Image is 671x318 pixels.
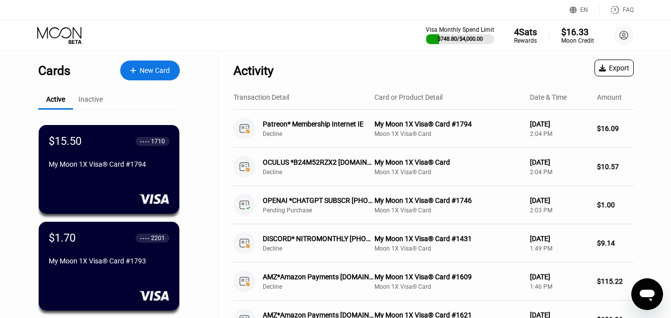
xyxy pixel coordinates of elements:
[233,64,274,78] div: Activity
[374,130,522,137] div: Moon 1X Visa® Card
[140,66,170,75] div: New Card
[530,283,589,290] div: 1:46 PM
[597,277,634,285] div: $115.22
[530,245,589,252] div: 1:49 PM
[263,283,382,290] div: Decline
[595,60,634,76] div: Export
[233,93,289,101] div: Transaction Detail
[599,64,629,72] div: Export
[530,235,589,243] div: [DATE]
[46,95,65,103] div: Active
[514,27,537,44] div: 4SatsRewards
[530,93,567,101] div: Date & Time
[233,148,634,186] div: OCULUS *B24M52RZX2 [DOMAIN_NAME] IEDeclineMy Moon 1X Visa® CardMoon 1X Visa® Card[DATE]2:04 PM$10.57
[570,5,600,15] div: EN
[374,273,522,281] div: My Moon 1X Visa® Card #1609
[514,37,537,44] div: Rewards
[39,125,179,214] div: $15.50● ● ● ●1710My Moon 1X Visa® Card #1794
[374,196,522,204] div: My Moon 1X Visa® Card #1746
[263,235,374,243] div: DISCORD* NITROMONTHLY [PHONE_NUMBER] US
[514,27,537,37] div: 4 Sats
[374,169,522,176] div: Moon 1X Visa® Card
[49,257,169,265] div: My Moon 1X Visa® Card #1793
[233,110,634,148] div: Patreon* Membership Internet IEDeclineMy Moon 1X Visa® Card #1794Moon 1X Visa® Card[DATE]2:04 PM$...
[233,262,634,301] div: AMZ*Amazon Payments [DOMAIN_NAME][URL]DeclineMy Moon 1X Visa® Card #1609Moon 1X Visa® Card[DATE]1...
[374,245,522,252] div: Moon 1X Visa® Card
[263,169,382,176] div: Decline
[49,160,169,168] div: My Moon 1X Visa® Card #1794
[49,135,81,147] div: $15.50
[561,27,594,37] div: $16.33
[438,36,483,42] div: $748.80 / $4,000.00
[597,163,634,171] div: $10.57
[140,237,149,240] div: ● ● ● ●
[263,120,374,128] div: Patreon* Membership Internet IE
[530,207,589,214] div: 2:03 PM
[233,186,634,224] div: OPENAI *CHATGPT SUBSCR [PHONE_NUMBER] USPending PurchaseMy Moon 1X Visa® Card #1746Moon 1X Visa® ...
[374,235,522,243] div: My Moon 1X Visa® Card #1431
[374,120,522,128] div: My Moon 1X Visa® Card #1794
[530,273,589,281] div: [DATE]
[530,120,589,128] div: [DATE]
[623,6,634,13] div: FAQ
[151,235,165,242] div: 2201
[151,138,165,145] div: 1710
[263,158,374,166] div: OCULUS *B24M52RZX2 [DOMAIN_NAME] IE
[530,196,589,204] div: [DATE]
[374,158,522,166] div: My Moon 1X Visa® Card
[263,130,382,137] div: Decline
[580,6,588,13] div: EN
[600,5,634,15] div: FAQ
[78,95,103,103] div: Inactive
[530,169,589,176] div: 2:04 PM
[530,130,589,137] div: 2:04 PM
[263,207,382,214] div: Pending Purchase
[597,93,622,101] div: Amount
[597,239,634,247] div: $9.14
[597,201,634,209] div: $1.00
[374,283,522,290] div: Moon 1X Visa® Card
[49,232,75,244] div: $1.70
[233,224,634,262] div: DISCORD* NITROMONTHLY [PHONE_NUMBER] USDeclineMy Moon 1X Visa® Card #1431Moon 1X Visa® Card[DATE]...
[374,207,522,214] div: Moon 1X Visa® Card
[263,245,382,252] div: Decline
[38,64,71,78] div: Cards
[120,61,180,80] div: New Card
[374,93,443,101] div: Card or Product Detail
[263,196,374,204] div: OPENAI *CHATGPT SUBSCR [PHONE_NUMBER] US
[140,140,149,143] div: ● ● ● ●
[597,125,634,132] div: $16.09
[561,27,594,44] div: $16.33Moon Credit
[426,26,494,44] div: Visa Monthly Spend Limit$748.80/$4,000.00
[561,37,594,44] div: Moon Credit
[530,158,589,166] div: [DATE]
[263,273,374,281] div: AMZ*Amazon Payments [DOMAIN_NAME][URL]
[631,278,663,310] iframe: Button to launch messaging window, conversation in progress
[426,26,494,33] div: Visa Monthly Spend Limit
[39,222,179,311] div: $1.70● ● ● ●2201My Moon 1X Visa® Card #1793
